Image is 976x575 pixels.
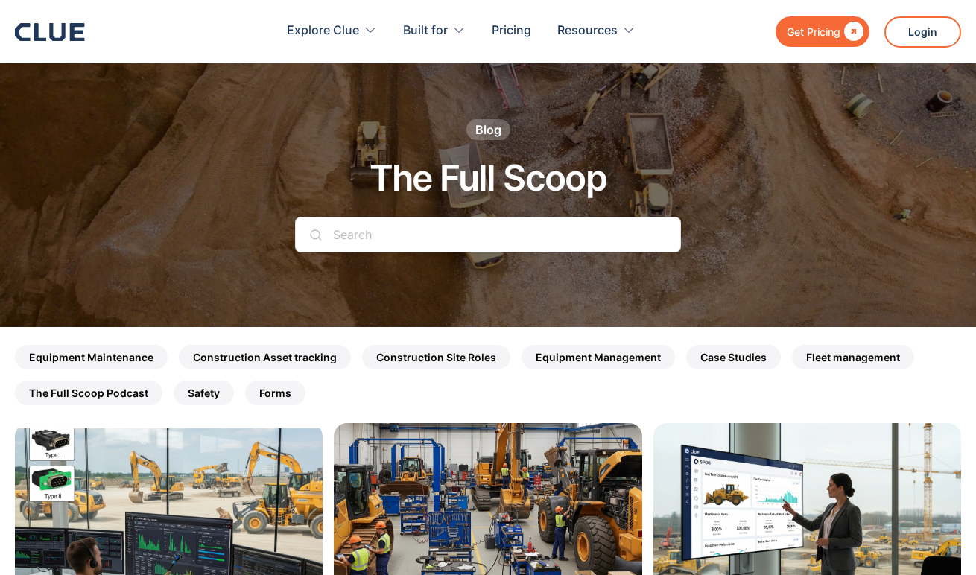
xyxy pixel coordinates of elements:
[403,7,466,54] div: Built for
[475,121,501,138] div: Blog
[287,7,377,54] div: Explore Clue
[295,217,681,252] input: Search
[370,159,607,198] h1: The Full Scoop
[15,381,162,405] a: The Full Scoop Podcast
[557,7,618,54] div: Resources
[522,345,675,369] a: Equipment Management
[557,7,636,54] div: Resources
[310,229,322,241] img: search icon
[884,16,961,48] a: Login
[492,7,531,54] a: Pricing
[15,345,168,369] a: Equipment Maintenance
[403,7,448,54] div: Built for
[792,345,914,369] a: Fleet management
[787,22,840,41] div: Get Pricing
[840,22,863,41] div: 
[776,16,869,47] a: Get Pricing
[362,345,510,369] a: Construction Site Roles
[287,7,359,54] div: Explore Clue
[174,381,234,405] a: Safety
[245,381,305,405] a: Forms
[295,217,681,267] form: Search
[686,345,781,369] a: Case Studies
[179,345,351,369] a: Construction Asset tracking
